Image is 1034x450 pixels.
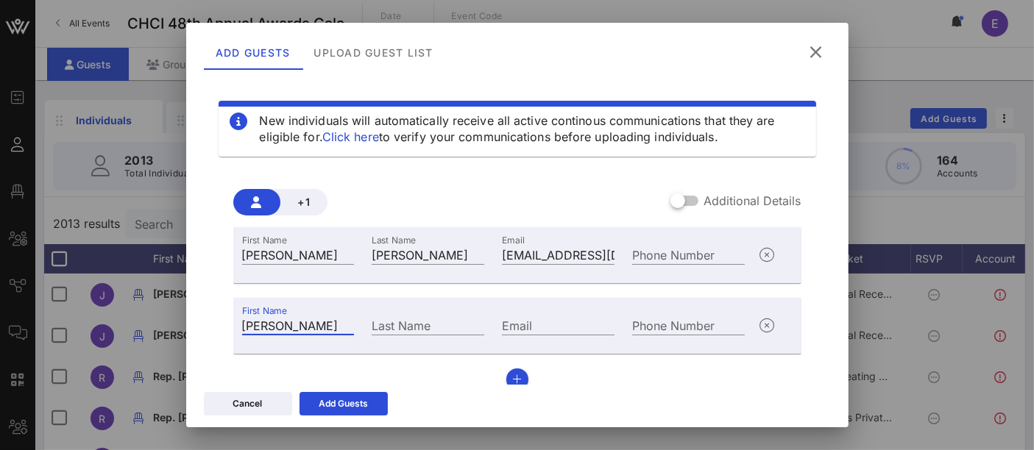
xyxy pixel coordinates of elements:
[260,113,804,145] div: New individuals will automatically receive all active continous communications that they are elig...
[292,196,316,208] span: +1
[319,396,368,411] div: Add Guests
[704,193,801,208] label: Additional Details
[302,35,445,70] div: Upload Guest List
[233,396,263,411] div: Cancel
[502,235,525,246] label: Email
[242,235,287,246] label: First Name
[300,392,388,415] button: Add Guests
[372,235,416,246] label: Last Name
[204,35,302,70] div: Add Guests
[242,305,287,316] label: First Name
[280,189,327,215] button: +1
[242,315,355,335] input: First Name
[322,129,379,144] a: Click here
[204,392,292,415] button: Cancel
